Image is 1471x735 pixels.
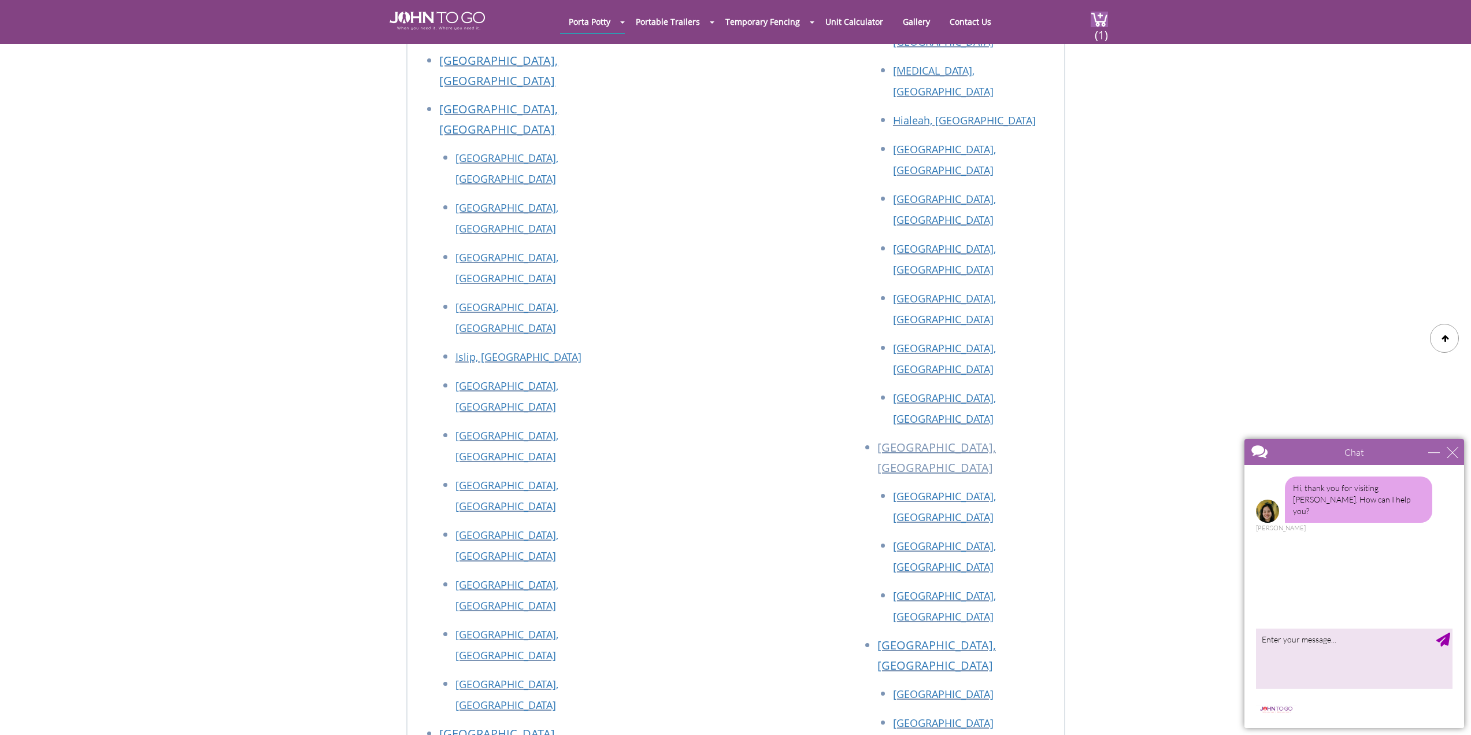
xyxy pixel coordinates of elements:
[893,192,996,227] a: [GEOGRAPHIC_DATA], [GEOGRAPHIC_DATA]
[455,201,558,235] a: [GEOGRAPHIC_DATA], [GEOGRAPHIC_DATA]
[627,10,709,33] a: Portable Trailers
[455,300,558,335] a: [GEOGRAPHIC_DATA], [GEOGRAPHIC_DATA]
[560,10,619,33] a: Porta Potty
[941,10,1000,33] a: Contact Us
[893,242,996,276] a: [GEOGRAPHIC_DATA], [GEOGRAPHIC_DATA]
[439,101,558,137] a: [GEOGRAPHIC_DATA], [GEOGRAPHIC_DATA]
[455,528,558,563] a: [GEOGRAPHIC_DATA], [GEOGRAPHIC_DATA]
[455,578,558,612] a: [GEOGRAPHIC_DATA], [GEOGRAPHIC_DATA]
[455,478,558,513] a: [GEOGRAPHIC_DATA], [GEOGRAPHIC_DATA]
[893,142,996,177] a: [GEOGRAPHIC_DATA], [GEOGRAPHIC_DATA]
[455,379,558,413] a: [GEOGRAPHIC_DATA], [GEOGRAPHIC_DATA]
[893,64,994,98] a: [MEDICAL_DATA], [GEOGRAPHIC_DATA]
[455,350,581,364] a: Islip, [GEOGRAPHIC_DATA]
[894,10,939,33] a: Gallery
[455,250,558,285] a: [GEOGRAPHIC_DATA], [GEOGRAPHIC_DATA]
[1094,18,1108,43] span: (1)
[893,489,996,524] a: [GEOGRAPHIC_DATA], [GEOGRAPHIC_DATA]
[717,10,809,33] a: Temporary Fencing
[439,53,558,88] a: [GEOGRAPHIC_DATA], [GEOGRAPHIC_DATA]
[817,10,892,33] a: Unit Calculator
[893,14,996,49] a: [GEOGRAPHIC_DATA], [GEOGRAPHIC_DATA]
[893,716,994,730] a: [GEOGRAPHIC_DATA]
[893,341,996,376] a: [GEOGRAPHIC_DATA], [GEOGRAPHIC_DATA]
[455,429,558,463] a: [GEOGRAPHIC_DATA], [GEOGRAPHIC_DATA]
[1237,432,1471,735] iframe: Live Chat Box
[893,391,996,426] a: [GEOGRAPHIC_DATA], [GEOGRAPHIC_DATA]
[455,151,558,186] a: [GEOGRAPHIC_DATA], [GEOGRAPHIC_DATA]
[893,539,996,574] a: [GEOGRAPHIC_DATA], [GEOGRAPHIC_DATA]
[893,589,996,623] a: [GEOGRAPHIC_DATA], [GEOGRAPHIC_DATA]
[877,637,996,673] a: [GEOGRAPHIC_DATA], [GEOGRAPHIC_DATA]
[893,687,994,701] a: [GEOGRAPHIC_DATA]
[390,12,485,30] img: JOHN to go
[893,291,996,326] a: [GEOGRAPHIC_DATA], [GEOGRAPHIC_DATA]
[877,437,1053,486] li: [GEOGRAPHIC_DATA], [GEOGRAPHIC_DATA]
[1091,12,1108,27] img: cart a
[455,677,558,712] a: [GEOGRAPHIC_DATA], [GEOGRAPHIC_DATA]
[893,113,1036,127] a: Hialeah, [GEOGRAPHIC_DATA]
[455,627,558,662] a: [GEOGRAPHIC_DATA], [GEOGRAPHIC_DATA]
